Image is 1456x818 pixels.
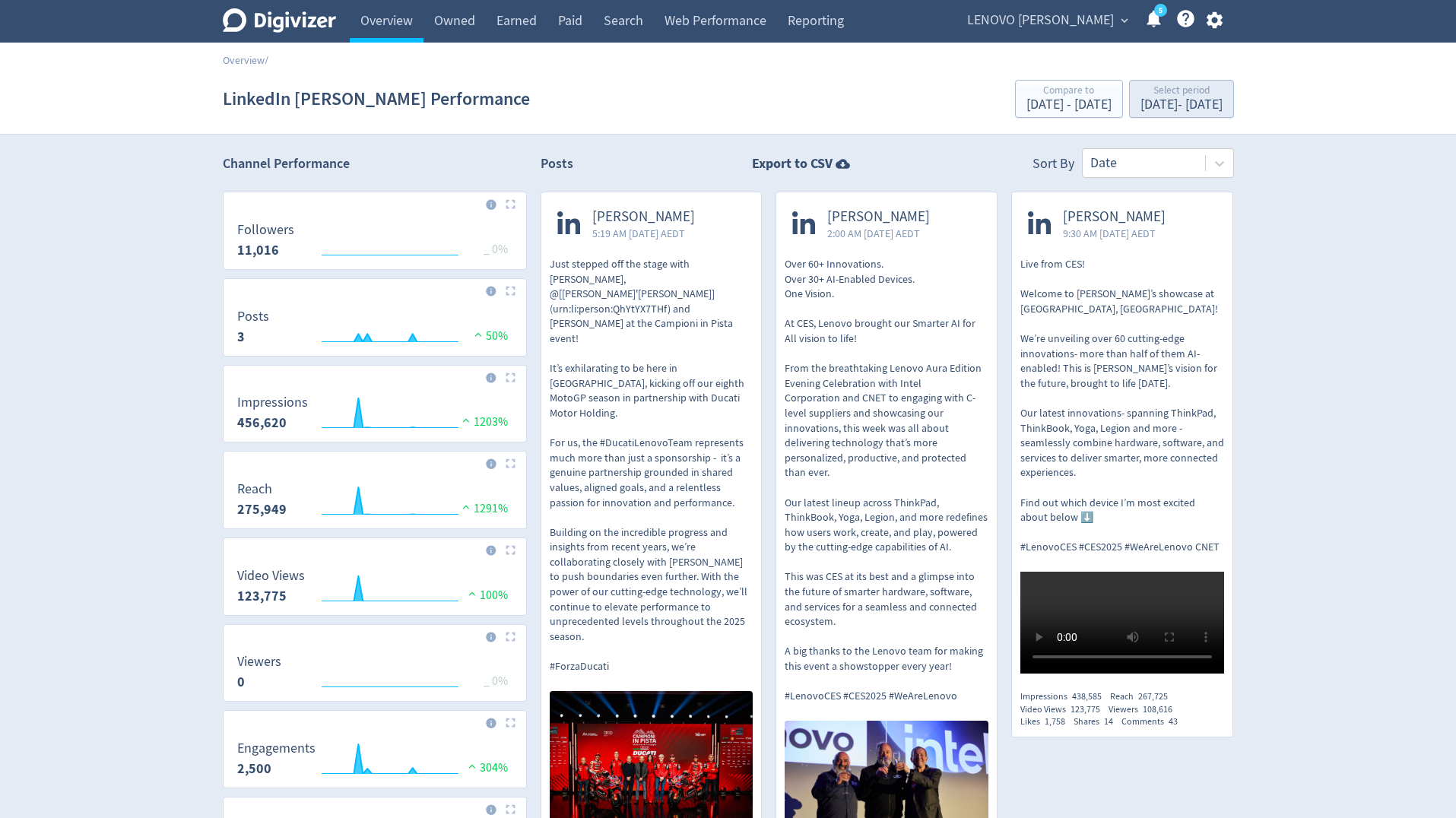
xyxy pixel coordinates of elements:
a: Overview [223,53,265,67]
img: Placeholder [506,458,515,468]
p: Just stepped off the stage with [PERSON_NAME], @[[PERSON_NAME]'[PERSON_NAME]](urn:li:person:QhYtY... [550,257,753,674]
span: [PERSON_NAME] [1063,208,1166,226]
div: Select period [1140,85,1223,98]
span: 1,758 [1045,715,1065,728]
span: 2:00 AM [DATE] AEDT [827,226,930,241]
div: Compare to [1026,85,1112,98]
img: Placeholder [506,373,515,382]
text: 5 [1158,5,1162,16]
strong: 2,500 [237,759,271,778]
span: 14 [1104,715,1113,728]
img: Placeholder [506,286,515,296]
img: Placeholder [506,199,515,209]
dt: Engagements [237,740,316,757]
svg: Video Views 123,775 [230,569,520,609]
div: Viewers [1109,703,1181,716]
div: Video Views [1020,703,1109,716]
span: 438,585 [1072,690,1102,702]
dt: Viewers [237,653,281,671]
h2: Channel Performance [223,154,527,173]
span: / [265,53,268,67]
span: 123,775 [1071,703,1100,715]
p: Over 60+ Innovations. ​ Over 30+ AI-Enabled Devices.​ One Vision.​ ​ At CES, Lenovo brought our S... [785,257,988,704]
p: Live from CES!​ ​ Welcome to [PERSON_NAME]’s showcase at [GEOGRAPHIC_DATA], [GEOGRAPHIC_DATA]!​ ​... [1020,257,1224,555]
span: 43 [1169,715,1178,728]
a: 5 [1154,4,1167,17]
strong: 0 [237,673,245,691]
img: Placeholder [506,632,515,642]
svg: Impressions 456,620 [230,395,520,436]
strong: 456,620 [237,414,287,432]
div: [DATE] - [DATE] [1140,98,1223,112]
img: positive-performance.svg [471,328,486,340]
span: 100% [465,588,508,603]
svg: Posts 3 [230,309,520,350]
dt: Followers [237,221,294,239]
dt: Reach [237,480,287,498]
img: Placeholder [506,545,515,555]
span: 9:30 AM [DATE] AEDT [1063,226,1166,241]
img: positive-performance.svg [458,501,474,512]
strong: Export to CSV [752,154,833,173]
button: Select period[DATE]- [DATE] [1129,80,1234,118]
h2: Posts [541,154,573,178]
div: Likes [1020,715,1074,728]
span: LENOVO [PERSON_NAME] [967,8,1114,33]
div: Shares [1074,715,1121,728]
span: 304% [465,760,508,775]
span: 1203% [458,414,508,430]
div: Reach [1110,690,1176,703]
img: positive-performance.svg [465,760,480,772]
button: LENOVO [PERSON_NAME] [962,8,1132,33]
div: Impressions [1020,690,1110,703]
svg: Engagements 2,500 [230,741,520,782]
span: _ 0% [484,242,508,257]
svg: Reach 275,949 [230,482,520,522]
span: [PERSON_NAME] [592,208,695,226]
img: positive-performance.svg [458,414,474,426]
strong: 11,016 [237,241,279,259]
img: Placeholder [506,718,515,728]
dt: Video Views [237,567,305,585]
h1: LinkedIn [PERSON_NAME] Performance [223,75,530,123]
img: positive-performance.svg [465,588,480,599]
a: [PERSON_NAME]9:30 AM [DATE] AEDTLive from CES!​ ​ Welcome to [PERSON_NAME]’s showcase at [GEOGRAP... [1012,192,1232,678]
div: Sort By [1033,154,1074,178]
span: expand_more [1118,14,1131,27]
span: [PERSON_NAME] [827,208,930,226]
span: 267,725 [1138,690,1168,702]
span: 1291% [458,501,508,516]
div: [DATE] - [DATE] [1026,98,1112,112]
dt: Impressions [237,394,308,411]
dt: Posts [237,308,269,325]
strong: 123,775 [237,587,287,605]
span: 5:19 AM [DATE] AEDT [592,226,695,241]
span: 50% [471,328,508,344]
div: Comments [1121,715,1186,728]
span: 108,616 [1143,703,1172,715]
strong: 275,949 [237,500,287,518]
button: Compare to[DATE] - [DATE] [1015,80,1123,118]
svg: Followers 11,016 [230,223,520,263]
img: Placeholder [506,804,515,814]
svg: Viewers 0 [230,655,520,695]
span: _ 0% [484,674,508,689]
strong: 3 [237,328,245,346]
